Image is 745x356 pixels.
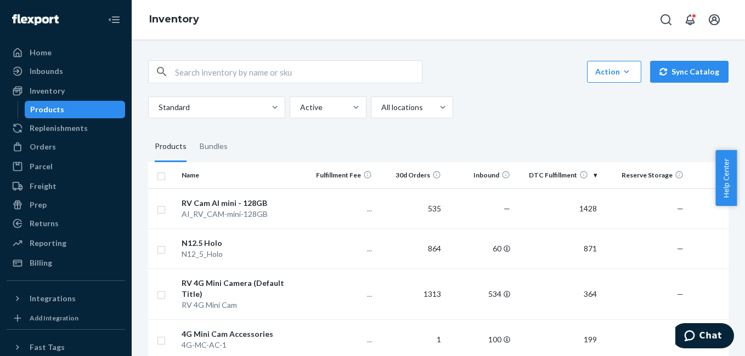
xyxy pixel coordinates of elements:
a: Billing [7,254,125,272]
a: Inventory [7,82,125,100]
span: — [677,244,684,253]
a: Inbounds [7,62,125,80]
div: Prep [30,199,47,210]
button: Sync Catalog [650,61,729,83]
th: Reserve Storage [601,162,688,188]
ol: breadcrumbs [140,4,208,36]
div: N12.5 Holo [182,238,303,249]
div: Action [595,66,633,77]
span: — [504,204,510,213]
div: 4G Mini Cam Accessories [182,329,303,340]
button: Fast Tags [7,338,125,356]
input: Active [299,102,300,113]
th: Fulfillment Fee [307,162,376,188]
div: Returns [30,218,59,229]
td: 535 [376,188,445,228]
button: Open notifications [679,9,701,31]
iframe: Opens a widget where you can chat to one of our agents [675,323,734,351]
div: Replenishments [30,123,88,134]
div: Integrations [30,293,76,304]
a: Home [7,44,125,61]
th: DTC Fulfillment [515,162,601,188]
a: Freight [7,177,125,195]
div: Fast Tags [30,342,65,353]
button: Open account menu [703,9,725,31]
td: 864 [376,228,445,268]
a: Inventory [149,13,199,25]
span: — [677,204,684,213]
th: 30d Orders [376,162,445,188]
th: Inbound [445,162,515,188]
div: Inventory [30,85,65,96]
div: Orders [30,141,56,152]
div: Bundles [200,131,228,162]
div: Home [30,47,52,58]
a: Products [25,101,126,118]
span: — [677,289,684,298]
td: 364 [515,268,601,319]
div: RV Cam AI mini - 128GB [182,198,303,209]
div: Parcel [30,161,53,172]
div: RV 4G Mini Camera (Default Title) [182,278,303,300]
button: Close Navigation [103,9,125,31]
a: Orders [7,138,125,156]
button: Action [587,61,641,83]
a: Reporting [7,234,125,252]
p: ... [311,289,371,300]
button: Open Search Box [655,9,677,31]
div: RV 4G Mini Cam [182,300,303,311]
div: Inbounds [30,66,63,77]
a: Add Integration [7,312,125,325]
td: 60 [445,228,515,268]
p: ... [311,243,371,254]
div: 4G-MC-AC-1 [182,340,303,351]
button: Integrations [7,290,125,307]
a: Prep [7,196,125,214]
th: Name [177,162,307,188]
div: Billing [30,257,52,268]
td: 1313 [376,268,445,319]
a: Replenishments [7,119,125,137]
td: 534 [445,268,515,319]
button: Help Center [715,150,737,206]
p: ... [311,334,371,345]
input: Search inventory by name or sku [175,61,422,83]
div: AI_RV_CAM-mini-128GB [182,209,303,220]
td: 871 [515,228,601,268]
td: 1428 [515,188,601,228]
div: Products [155,131,187,162]
div: Products [30,104,64,115]
p: ... [311,203,371,214]
a: Returns [7,215,125,232]
a: Parcel [7,158,125,175]
div: Add Integration [30,313,78,323]
input: Standard [157,102,159,113]
div: N12_5_Holo [182,249,303,260]
div: Freight [30,181,57,192]
input: All locations [380,102,381,113]
img: Flexport logo [12,14,59,25]
div: Reporting [30,238,66,249]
